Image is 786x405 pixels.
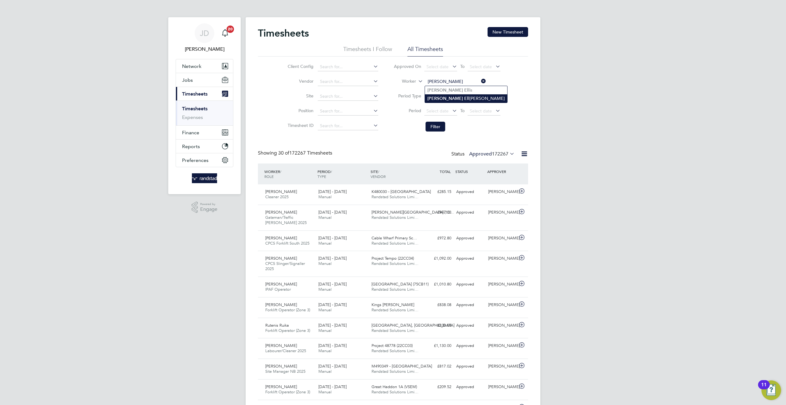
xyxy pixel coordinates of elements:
[371,174,386,179] span: VENDOR
[454,166,486,177] div: STATUS
[265,302,297,307] span: [PERSON_NAME]
[286,78,313,84] label: Vendor
[372,348,418,353] span: Randstad Solutions Limi…
[422,361,454,372] div: £817.02
[286,108,313,113] label: Position
[182,91,208,97] span: Timesheets
[182,144,200,149] span: Reports
[372,369,418,374] span: Randstad Solutions Limi…
[454,207,486,218] div: Approved
[458,62,466,70] span: To
[486,300,518,310] div: [PERSON_NAME]
[318,307,332,313] span: Manual
[372,281,429,287] span: [GEOGRAPHIC_DATA] (75CB11)
[192,202,218,213] a: Powered byEngage
[265,307,310,313] span: Forklift Operator (Zone 3)
[182,63,201,69] span: Network
[422,207,454,218] div: £947.03
[458,107,466,115] span: To
[182,77,193,83] span: Jobs
[219,23,231,43] a: 20
[265,215,307,225] span: Gateman/Traffic [PERSON_NAME] 2025
[486,254,518,264] div: [PERSON_NAME]
[318,389,332,395] span: Manual
[176,140,233,153] button: Reports
[454,341,486,351] div: Approved
[318,194,332,199] span: Manual
[278,150,332,156] span: 172267 Timesheets
[265,389,310,395] span: Forklift Operator (Zone 3)
[372,323,454,328] span: [GEOGRAPHIC_DATA], [GEOGRAPHIC_DATA]
[372,287,418,292] span: Randstad Solutions Limi…
[182,106,208,112] a: Timesheets
[265,328,310,333] span: Forklift Operator (Zone 3)
[464,88,469,93] b: Ell
[318,364,347,369] span: [DATE] - [DATE]
[318,107,378,116] input: Search for...
[469,151,515,157] label: Approved
[318,210,347,215] span: [DATE] - [DATE]
[372,302,414,307] span: Kings [PERSON_NAME]
[426,77,486,86] input: Search for...
[176,59,233,73] button: Network
[264,174,274,179] span: ROLE
[486,320,518,331] div: [PERSON_NAME]
[182,130,199,136] span: Finance
[486,166,518,177] div: APPROVER
[422,233,454,243] div: £972.80
[182,114,203,120] a: Expenses
[176,87,233,100] button: Timesheets
[454,300,486,310] div: Approved
[265,261,305,271] span: CPCS Slinger/Signaller 2025
[318,189,347,194] span: [DATE] - [DATE]
[168,17,241,194] nav: Main navigation
[425,94,507,103] li: [PERSON_NAME]
[265,369,305,374] span: Site Manager NB 2025
[388,78,416,85] label: Worker
[265,348,306,353] span: Labourer/Cleaner 2025
[422,341,454,351] div: £1,130.00
[372,307,418,313] span: Randstad Solutions Limi…
[318,302,347,307] span: [DATE] - [DATE]
[394,64,421,69] label: Approved On
[192,173,217,183] img: randstad-logo-retina.png
[372,241,418,246] span: Randstad Solutions Limi…
[486,233,518,243] div: [PERSON_NAME]
[280,169,281,174] span: /
[454,382,486,392] div: Approved
[372,261,418,266] span: Randstad Solutions Limi…
[318,215,332,220] span: Manual
[394,108,421,113] label: Period
[200,29,209,37] span: JD
[286,64,313,69] label: Client Config
[454,254,486,264] div: Approved
[200,202,217,207] span: Powered by
[258,150,333,156] div: Showing
[464,96,469,101] b: Ell
[318,241,332,246] span: Manual
[265,256,297,261] span: [PERSON_NAME]
[278,150,289,156] span: 30 of
[227,26,234,33] span: 20
[318,92,378,101] input: Search for...
[265,210,297,215] span: [PERSON_NAME]
[318,281,347,287] span: [DATE] - [DATE]
[318,343,347,348] span: [DATE] - [DATE]
[176,100,233,125] div: Timesheets
[318,256,347,261] span: [DATE] - [DATE]
[176,45,233,53] span: James Deegan
[265,323,289,328] span: Rutenis Ruika
[486,341,518,351] div: [PERSON_NAME]
[265,281,297,287] span: [PERSON_NAME]
[454,279,486,289] div: Approved
[265,343,297,348] span: [PERSON_NAME]
[372,364,432,369] span: M490349 - [GEOGRAPHIC_DATA]
[426,108,449,114] span: Select date
[440,169,451,174] span: TOTAL
[372,328,418,333] span: Randstad Solutions Limi…
[200,207,217,212] span: Engage
[265,235,297,241] span: [PERSON_NAME]
[263,166,316,182] div: WORKER
[369,166,422,182] div: SITE
[372,343,413,348] span: Project 48778 (22CC03)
